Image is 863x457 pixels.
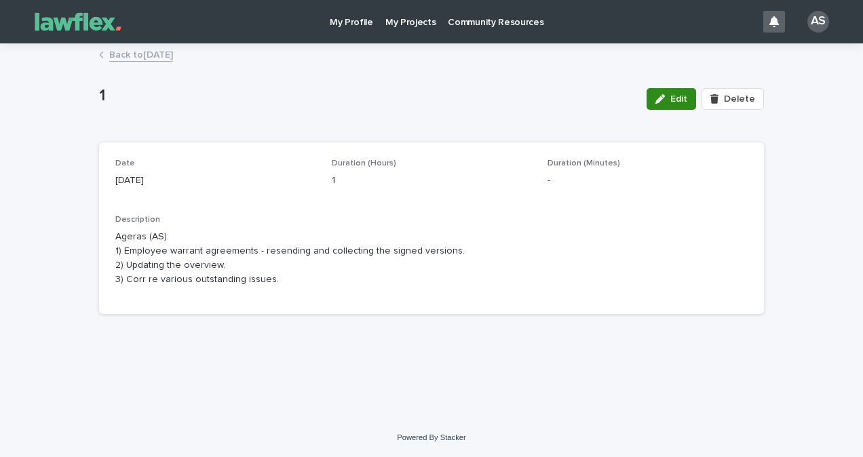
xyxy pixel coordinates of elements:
span: Description [115,216,160,224]
button: Delete [702,88,764,110]
span: Date [115,159,135,167]
p: [DATE] [115,174,315,188]
span: Edit [670,94,687,104]
button: Edit [647,88,696,110]
a: Powered By Stacker [397,433,465,441]
p: 1 [99,86,636,106]
img: Gnvw4qrBSHOAfo8VMhG6 [27,8,129,35]
div: AS [807,11,829,33]
a: Back to[DATE] [109,46,173,62]
span: Duration (Hours) [332,159,396,167]
p: - [548,174,748,188]
p: 1 [332,174,532,188]
span: Duration (Minutes) [548,159,620,167]
span: Delete [724,94,755,104]
p: Ageras (AS): 1) Employee warrant agreements - resending and collecting the signed versions. 2) Up... [115,230,748,286]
